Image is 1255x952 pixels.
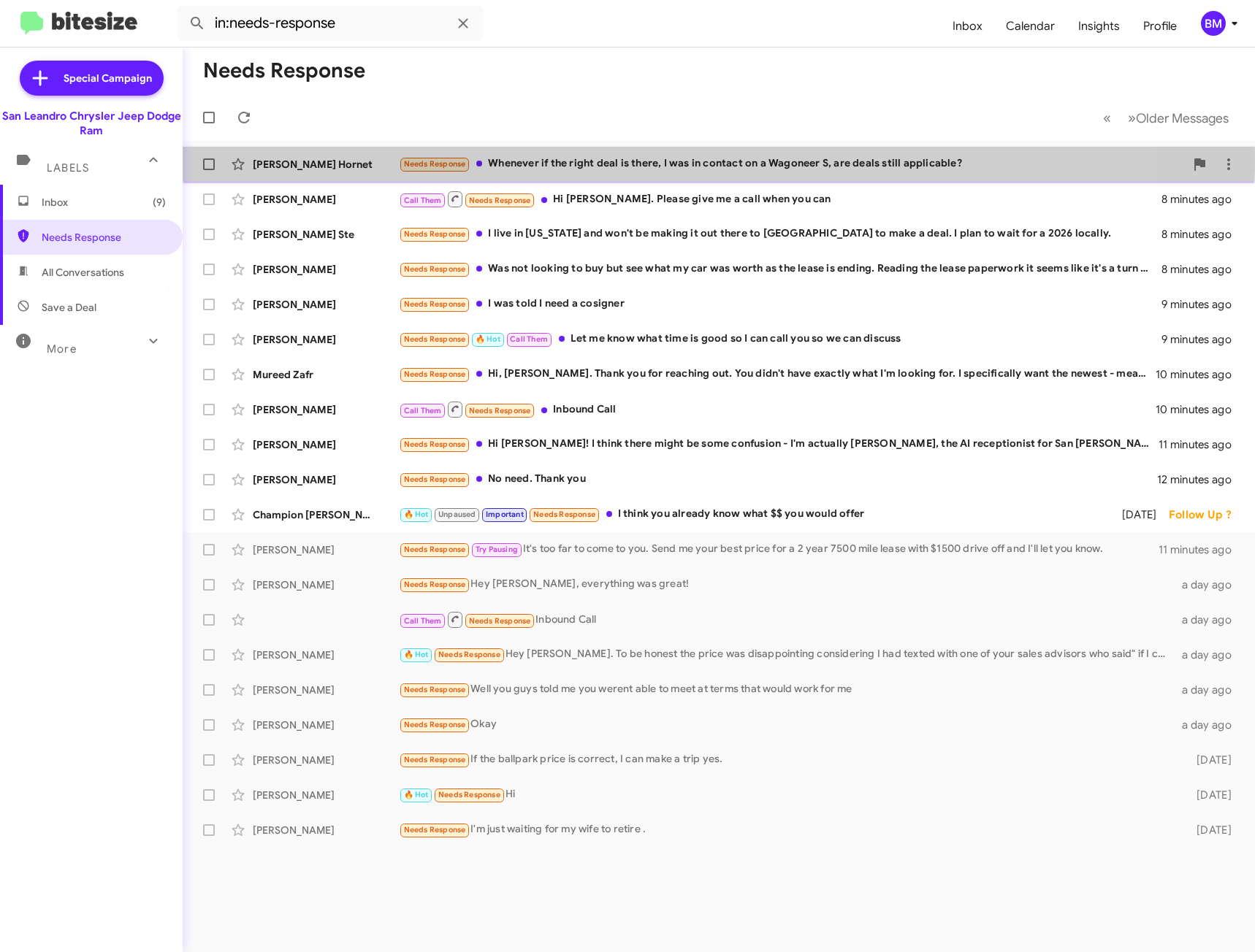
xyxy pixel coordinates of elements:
div: 8 minutes ago [1161,227,1243,242]
div: [PERSON_NAME] Hornet [253,157,399,172]
div: [PERSON_NAME] [253,788,399,802]
span: Unpaused [438,510,476,519]
div: [PERSON_NAME] [253,402,399,417]
div: [PERSON_NAME] [253,683,399,697]
div: 9 minutes ago [1161,332,1243,347]
div: 9 minutes ago [1161,297,1243,312]
div: I think you already know what $$ you would offer [399,506,1106,523]
span: Try Pausing [476,545,518,554]
div: I was told I need a cosigner [399,296,1161,312]
div: [PERSON_NAME] Ste [253,227,399,242]
div: [PERSON_NAME] [253,262,399,277]
span: Special Campaign [64,71,152,85]
div: 11 minutes ago [1159,437,1243,452]
div: [DATE] [1175,753,1243,767]
span: Needs Response [404,159,466,169]
span: 🔥 Hot [404,510,429,519]
span: Needs Response [438,790,500,799]
span: Needs Response [533,510,595,519]
div: a day ago [1175,577,1243,592]
span: Needs Response [404,264,466,274]
div: [PERSON_NAME] [253,437,399,452]
div: [PERSON_NAME] [253,332,399,347]
span: 🔥 Hot [404,790,429,799]
span: Needs Response [404,755,466,764]
div: Champion [PERSON_NAME] [253,507,399,522]
div: [DATE] [1175,788,1243,802]
a: Inbox [941,5,994,47]
span: Needs Response [404,229,466,239]
div: Was not looking to buy but see what my car was worth as the lease is ending. Reading the lease pa... [399,261,1161,277]
a: Insights [1067,5,1132,47]
button: Previous [1094,103,1120,133]
span: Needs Response [404,439,466,449]
div: a day ago [1175,683,1243,697]
div: Hi, [PERSON_NAME]. Thank you for reaching out. You didn't have exactly what I'm looking for. I sp... [399,366,1156,383]
span: Older Messages [1136,110,1229,126]
span: 🔥 Hot [476,334,500,344]
div: Let me know what time is good so I can call you so we can discuss [399,331,1161,348]
span: Call Them [404,196,442,205]
div: 8 minutes ago [1161,262,1243,277]
div: [PERSON_NAME] [253,823,399,837]
span: Needs Response [404,720,466,729]
div: BM [1201,11,1226,36]
div: [PERSON_NAME] [253,472,399,487]
div: [PERSON_NAME] [253,192,399,207]
div: If the ballpark price is correct, I can make a trip yes. [399,751,1175,768]
button: Next [1119,103,1237,133]
span: Needs Response [42,230,166,245]
div: [DATE] [1106,507,1169,522]
div: Whenever if the right deal is there, I was in contact on a Wagoneer S, are deals still applicable? [399,156,1185,172]
div: a day ago [1175,718,1243,732]
div: I'm just waiting for my wife to retire . [399,821,1175,838]
span: Call Them [404,616,442,626]
div: a day ago [1175,613,1243,627]
div: 12 minutes ago [1157,472,1243,487]
span: Needs Response [438,650,500,659]
span: Needs Response [404,825,466,834]
div: 10 minutes ago [1156,402,1243,417]
span: Needs Response [404,475,466,484]
div: [PERSON_NAME] [253,648,399,662]
div: No need. Thank you [399,471,1157,488]
div: 8 minutes ago [1161,192,1243,207]
div: Hey [PERSON_NAME], everything was great! [399,576,1175,593]
button: BM [1189,11,1239,36]
div: Well you guys told me you werent able to meet at terms that would work for me [399,681,1175,698]
div: 10 minutes ago [1156,367,1243,382]
span: Profile [1132,5,1189,47]
nav: Page navigation example [1095,103,1237,133]
span: Needs Response [404,299,466,309]
div: Inbound Call [399,400,1156,418]
span: Needs Response [404,545,466,554]
div: Inbound Call [399,610,1175,629]
a: Special Campaign [20,61,164,96]
a: Calendar [994,5,1067,47]
div: [PERSON_NAME] [253,718,399,732]
span: Call Them [404,406,442,415]
span: More [47,342,77,356]
span: Needs Response [404,369,466,379]
span: Needs Response [469,196,531,205]
span: Labels [47,161,89,174]
div: 11 minutes ago [1159,542,1243,557]
div: a day ago [1175,648,1243,662]
span: « [1103,109,1111,127]
span: Important [486,510,524,519]
span: Needs Response [404,334,466,344]
span: (9) [153,195,166,210]
span: » [1128,109,1136,127]
span: 🔥 Hot [404,650,429,659]
div: Hi [399,786,1175,803]
div: [PERSON_NAME] [253,753,399,767]
div: Hey [PERSON_NAME]. To be honest the price was disappointing considering I had texted with one of ... [399,646,1175,663]
div: [PERSON_NAME] [253,577,399,592]
div: Follow Up ? [1169,507,1243,522]
span: Needs Response [469,616,531,626]
span: Needs Response [404,685,466,694]
h1: Needs Response [203,59,365,82]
